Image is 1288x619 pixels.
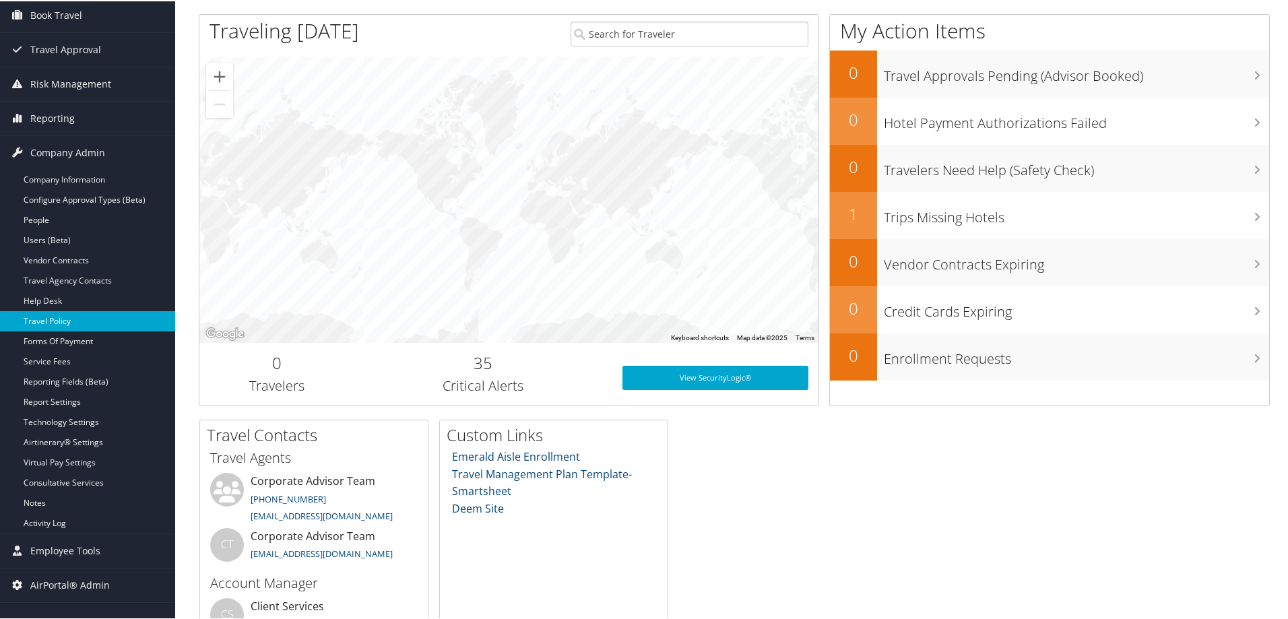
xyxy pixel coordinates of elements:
h2: 35 [364,350,602,373]
h2: Travel Contacts [207,422,428,445]
span: Map data ©2025 [737,333,787,340]
a: 1Trips Missing Hotels [830,191,1269,238]
a: 0Vendor Contracts Expiring [830,238,1269,285]
button: Keyboard shortcuts [671,332,729,341]
h3: Vendor Contracts Expiring [884,247,1269,273]
a: 0Travel Approvals Pending (Advisor Booked) [830,49,1269,96]
h3: Critical Alerts [364,375,602,394]
a: [PHONE_NUMBER] [251,492,326,504]
h2: 0 [830,154,877,177]
a: Travel Management Plan Template- Smartsheet [452,465,632,498]
div: CT [210,527,244,560]
a: View SecurityLogic® [622,364,808,389]
span: Employee Tools [30,533,100,566]
button: Zoom out [206,90,233,117]
h2: 0 [210,350,344,373]
h2: 1 [830,201,877,224]
a: [EMAIL_ADDRESS][DOMAIN_NAME] [251,509,393,521]
a: 0Credit Cards Expiring [830,285,1269,332]
h3: Trips Missing Hotels [884,200,1269,226]
h1: My Action Items [830,15,1269,44]
h3: Hotel Payment Authorizations Failed [884,106,1269,131]
a: 0Hotel Payment Authorizations Failed [830,96,1269,143]
h2: 0 [830,343,877,366]
h2: 0 [830,296,877,319]
h2: 0 [830,60,877,83]
span: Risk Management [30,66,111,100]
a: Emerald Aisle Enrollment [452,448,580,463]
h3: Credit Cards Expiring [884,294,1269,320]
li: Corporate Advisor Team [203,471,424,527]
span: Company Admin [30,135,105,168]
a: Deem Site [452,500,504,515]
h3: Travelers [210,375,344,394]
a: 0Travelers Need Help (Safety Check) [830,143,1269,191]
h3: Enrollment Requests [884,341,1269,367]
img: Google [203,324,247,341]
h2: Custom Links [447,422,668,445]
h1: Traveling [DATE] [210,15,359,44]
a: [EMAIL_ADDRESS][DOMAIN_NAME] [251,546,393,558]
a: 0Enrollment Requests [830,332,1269,379]
li: Corporate Advisor Team [203,527,424,571]
input: Search for Traveler [571,20,808,45]
a: Terms (opens in new tab) [796,333,814,340]
h3: Travelers Need Help (Safety Check) [884,153,1269,178]
h3: Travel Agents [210,447,418,466]
span: Travel Approval [30,32,101,65]
button: Zoom in [206,62,233,89]
h2: 0 [830,107,877,130]
span: Reporting [30,100,75,134]
h3: Travel Approvals Pending (Advisor Booked) [884,59,1269,84]
a: Open this area in Google Maps (opens a new window) [203,324,247,341]
span: AirPortal® Admin [30,567,110,601]
h2: 0 [830,249,877,271]
h3: Account Manager [210,573,418,591]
